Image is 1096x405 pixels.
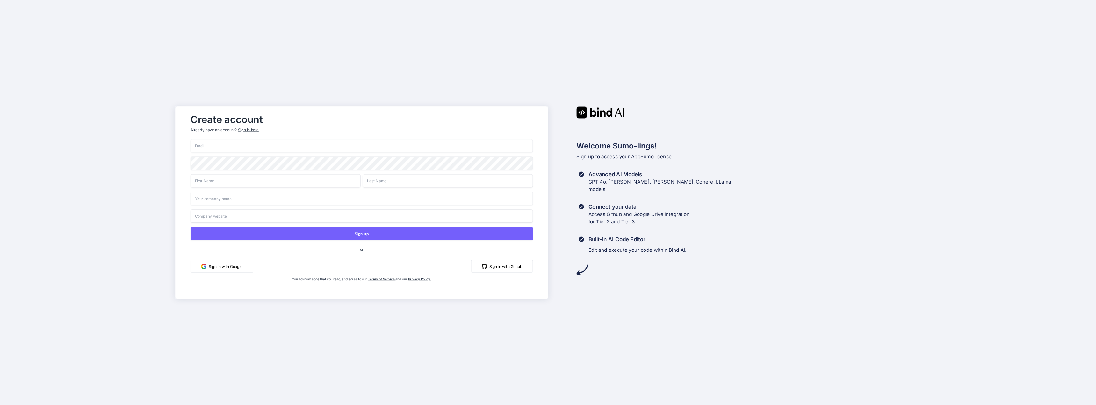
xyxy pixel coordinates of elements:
[238,127,259,132] div: Sign in here
[588,235,687,243] h3: Built-in AI Code Editor
[576,264,588,275] img: arrow
[338,242,385,256] span: or
[588,210,690,226] p: Access Github and Google Drive integration for Tier 2 and Tier 3
[588,246,687,254] p: Edit and execute your code within Bind AI.
[576,140,920,151] h2: Welcome Sumo-lings!
[191,115,533,124] h2: Create account
[471,260,533,273] button: Sign in with Github
[408,277,431,281] a: Privacy Policy.
[588,203,690,210] h3: Connect your data
[248,277,476,294] div: You acknowledge that you read, and agree to our and our
[576,106,624,118] img: Bind AI logo
[368,277,396,281] a: Terms of Service
[201,264,206,269] img: google
[191,139,533,152] input: Email
[191,192,533,205] input: Your company name
[191,227,533,240] button: Sign up
[576,153,920,161] p: Sign up to access your AppSumo license
[191,127,533,132] p: Already have an account?
[588,178,731,193] p: GPT 4o, [PERSON_NAME], [PERSON_NAME], Cohere, LLama models
[482,264,487,269] img: github
[191,260,253,273] button: Sign in with Google
[588,170,731,178] h3: Advanced AI Models
[191,209,533,223] input: Company website
[191,174,361,187] input: First Name
[363,174,533,187] input: Last Name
